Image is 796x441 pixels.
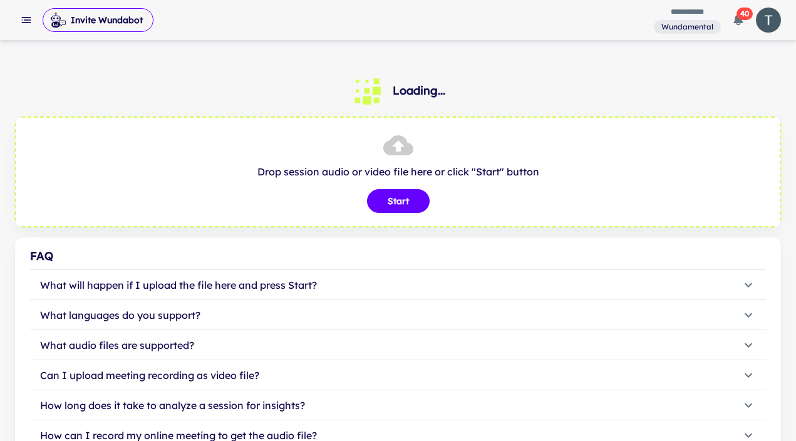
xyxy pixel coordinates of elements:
button: 40 [726,8,751,33]
button: What will happen if I upload the file here and press Start? [30,270,766,300]
h6: Loading... [393,82,445,100]
span: 40 [737,8,753,20]
span: You are a member of this workspace. Contact your workspace owner for assistance. [654,19,721,34]
button: What languages do you support? [30,300,766,330]
div: FAQ [30,247,766,265]
span: Invite Wundabot to record a meeting [43,8,153,33]
p: Drop session audio or video file here or click "Start" button [29,164,767,179]
span: Wundamental [656,21,718,33]
button: How long does it take to analyze a session for insights? [30,390,766,420]
p: What will happen if I upload the file here and press Start? [40,278,317,293]
p: How long does it take to analyze a session for insights? [40,398,305,413]
img: photoURL [756,8,781,33]
button: Start [367,189,430,213]
p: Can I upload meeting recording as video file? [40,368,259,383]
p: What languages do you support? [40,308,200,323]
p: What audio files are supported? [40,338,194,353]
button: What audio files are supported? [30,330,766,360]
button: Invite Wundabot [43,8,153,32]
button: Can I upload meeting recording as video file? [30,360,766,390]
